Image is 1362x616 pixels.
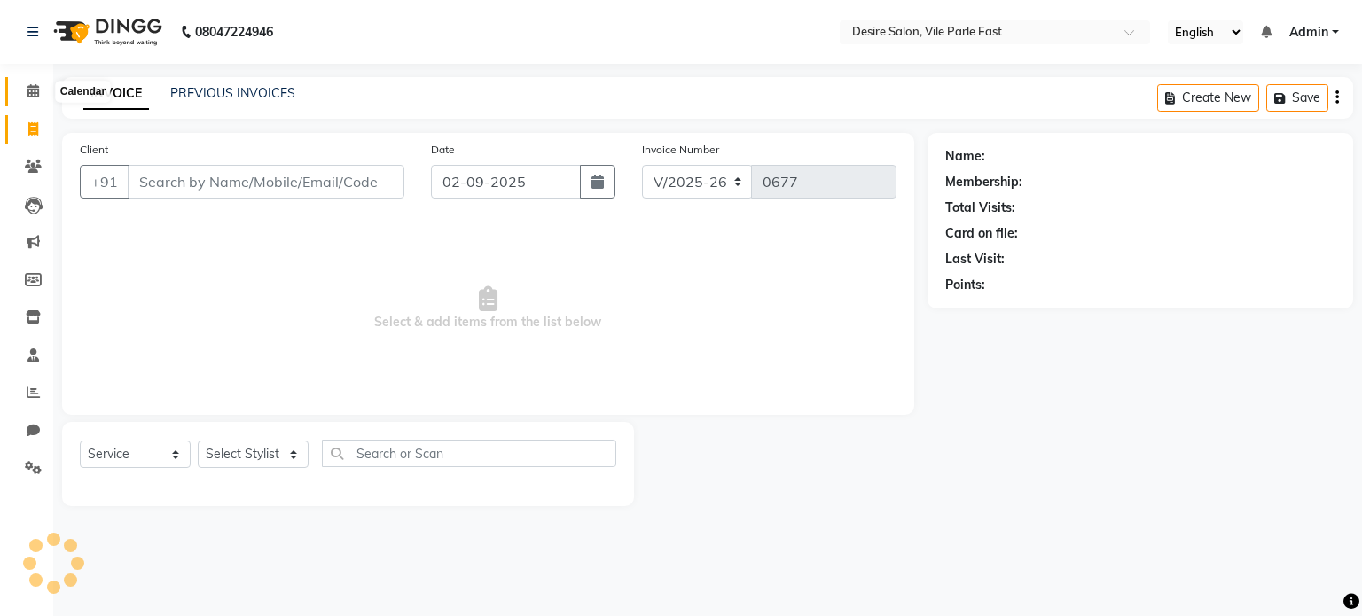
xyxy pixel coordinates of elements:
div: Total Visits: [945,199,1015,217]
label: Client [80,142,108,158]
div: Calendar [56,82,110,103]
div: Card on file: [945,224,1018,243]
span: Select & add items from the list below [80,220,896,397]
input: Search or Scan [322,440,616,467]
div: Membership: [945,173,1022,191]
a: PREVIOUS INVOICES [170,85,295,101]
label: Invoice Number [642,142,719,158]
button: Save [1266,84,1328,112]
button: +91 [80,165,129,199]
label: Date [431,142,455,158]
button: Create New [1157,84,1259,112]
input: Search by Name/Mobile/Email/Code [128,165,404,199]
div: Last Visit: [945,250,1005,269]
b: 08047224946 [195,7,273,57]
div: Name: [945,147,985,166]
span: Admin [1289,23,1328,42]
div: Points: [945,276,985,294]
img: logo [45,7,167,57]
